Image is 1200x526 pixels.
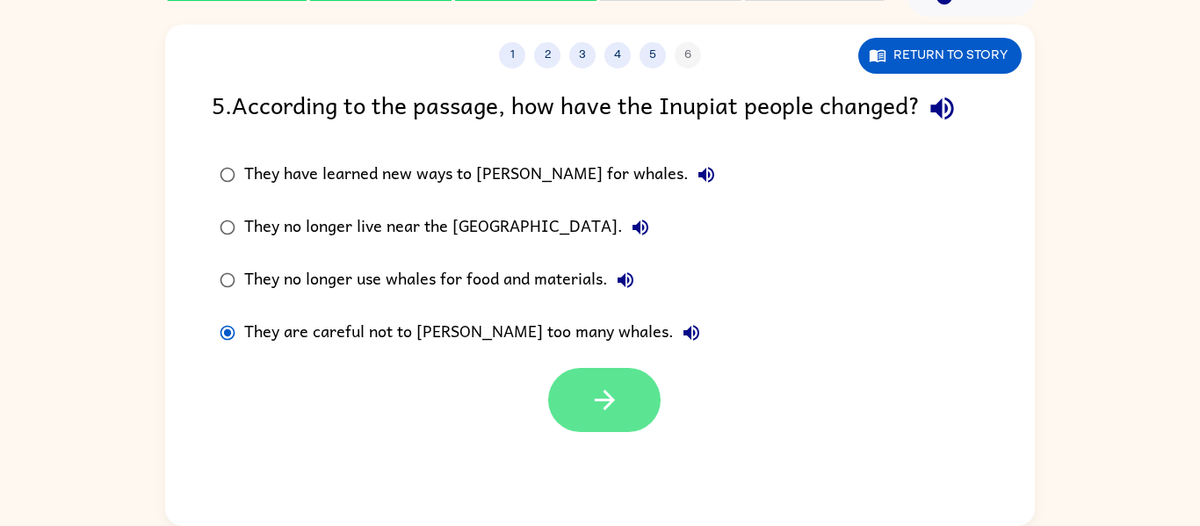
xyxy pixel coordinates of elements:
button: They no longer live near the [GEOGRAPHIC_DATA]. [623,210,658,245]
button: 1 [499,42,525,68]
button: They have learned new ways to [PERSON_NAME] for whales. [689,157,724,192]
div: They are careful not to [PERSON_NAME] too many whales. [244,315,709,350]
div: They have learned new ways to [PERSON_NAME] for whales. [244,157,724,192]
button: 5 [640,42,666,68]
button: 4 [604,42,631,68]
button: 2 [534,42,560,68]
div: They no longer live near the [GEOGRAPHIC_DATA]. [244,210,658,245]
div: 5 . According to the passage, how have the Inupiat people changed? [212,86,988,131]
div: They no longer use whales for food and materials. [244,263,643,298]
button: 3 [569,42,596,68]
button: Return to story [858,38,1022,74]
button: They are careful not to [PERSON_NAME] too many whales. [674,315,709,350]
button: They no longer use whales for food and materials. [608,263,643,298]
